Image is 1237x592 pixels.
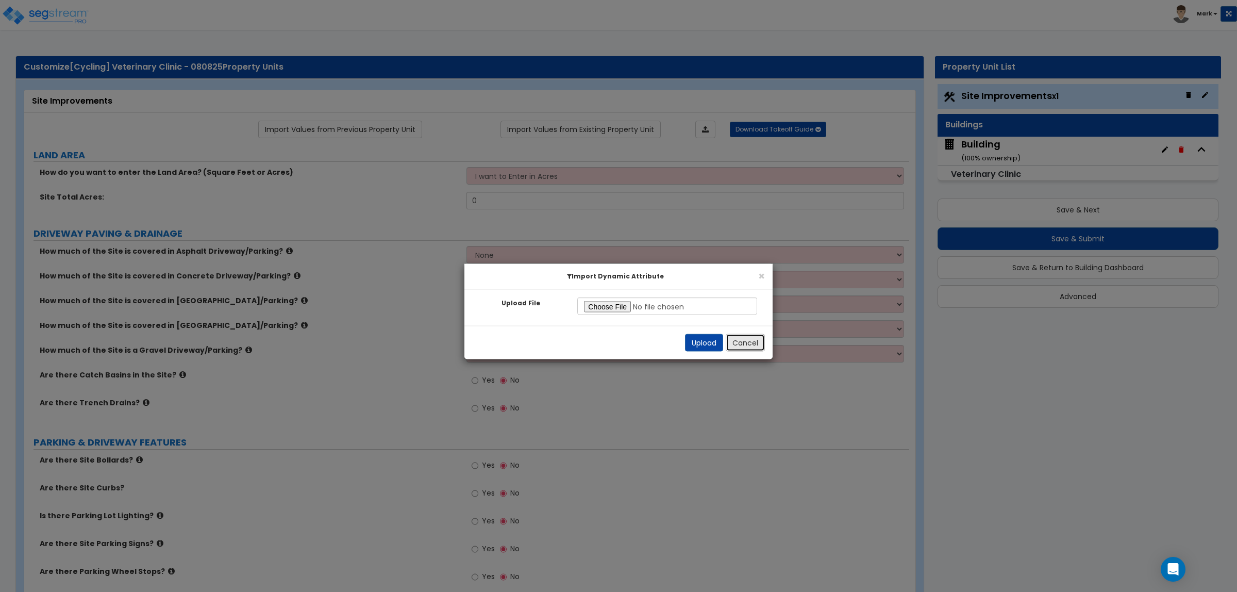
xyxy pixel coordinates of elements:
button: × [758,271,765,282]
button: Cancel [726,334,765,352]
button: Upload [685,334,723,352]
b: Import Dynamic Attribute [567,272,664,281]
div: Open Intercom Messenger [1161,557,1185,582]
small: Upload File [502,299,540,307]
